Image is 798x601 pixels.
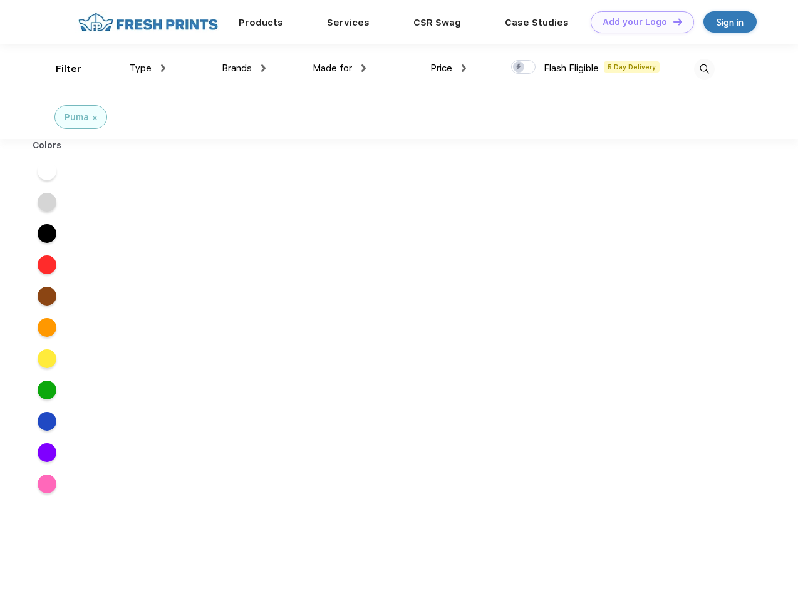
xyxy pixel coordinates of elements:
[327,17,370,28] a: Services
[361,64,366,72] img: dropdown.png
[65,111,89,124] div: Puma
[703,11,757,33] a: Sign in
[604,61,660,73] span: 5 Day Delivery
[673,18,682,25] img: DT
[93,116,97,120] img: filter_cancel.svg
[462,64,466,72] img: dropdown.png
[717,15,744,29] div: Sign in
[413,17,461,28] a: CSR Swag
[261,64,266,72] img: dropdown.png
[694,59,715,80] img: desktop_search.svg
[544,63,599,74] span: Flash Eligible
[161,64,165,72] img: dropdown.png
[75,11,222,33] img: fo%20logo%202.webp
[56,62,81,76] div: Filter
[23,139,71,152] div: Colors
[130,63,152,74] span: Type
[430,63,452,74] span: Price
[239,17,283,28] a: Products
[603,17,667,28] div: Add your Logo
[222,63,252,74] span: Brands
[313,63,352,74] span: Made for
